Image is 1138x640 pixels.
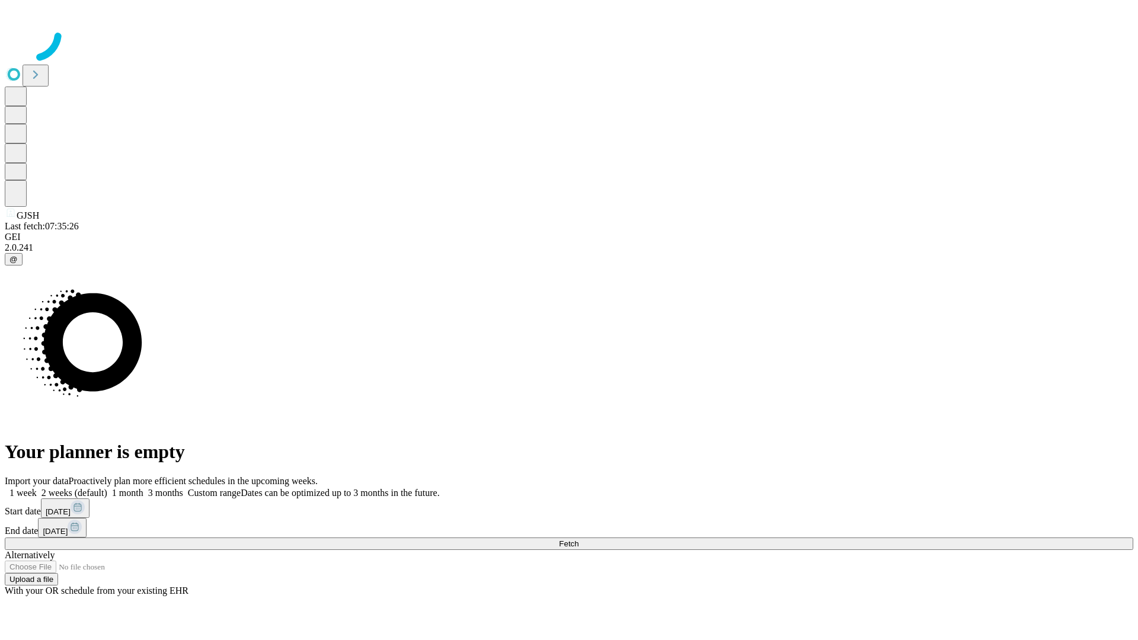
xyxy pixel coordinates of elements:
[46,507,71,516] span: [DATE]
[5,476,69,486] span: Import your data
[5,232,1133,242] div: GEI
[5,441,1133,463] h1: Your planner is empty
[241,488,439,498] span: Dates can be optimized up to 3 months in the future.
[5,537,1133,550] button: Fetch
[188,488,241,498] span: Custom range
[9,255,18,264] span: @
[69,476,318,486] span: Proactively plan more efficient schedules in the upcoming weeks.
[5,498,1133,518] div: Start date
[148,488,183,498] span: 3 months
[5,573,58,585] button: Upload a file
[5,518,1133,537] div: End date
[559,539,578,548] span: Fetch
[38,518,87,537] button: [DATE]
[5,550,55,560] span: Alternatively
[9,488,37,498] span: 1 week
[17,210,39,220] span: GJSH
[5,585,188,596] span: With your OR schedule from your existing EHR
[5,242,1133,253] div: 2.0.241
[43,527,68,536] span: [DATE]
[5,253,23,265] button: @
[41,498,89,518] button: [DATE]
[41,488,107,498] span: 2 weeks (default)
[112,488,143,498] span: 1 month
[5,221,79,231] span: Last fetch: 07:35:26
